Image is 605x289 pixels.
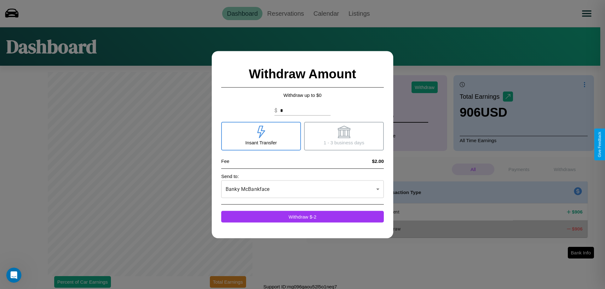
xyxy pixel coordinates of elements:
[221,211,384,222] button: Withdraw $-2
[6,268,21,283] iframe: Intercom live chat
[324,138,364,147] p: 1 - 3 business days
[597,132,602,157] div: Give Feedback
[372,158,384,164] h4: $2.00
[274,107,277,114] p: $
[221,157,229,165] p: Fee
[245,138,277,147] p: Insant Transfer
[221,172,384,180] p: Send to:
[221,91,384,99] p: Withdraw up to $ 0
[221,180,384,198] div: Banky McBankface
[221,60,384,87] h2: Withdraw Amount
